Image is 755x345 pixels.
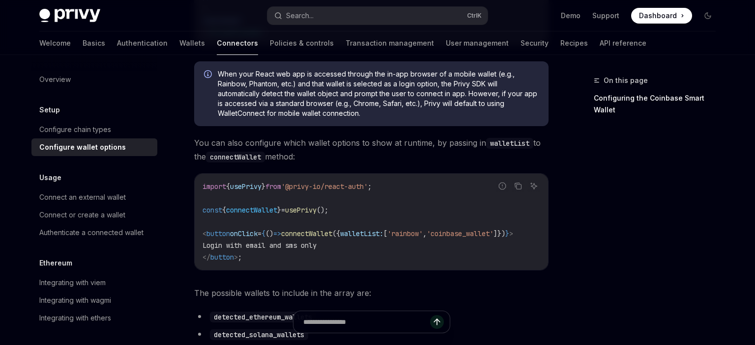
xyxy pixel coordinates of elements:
[39,141,126,153] div: Configure wallet options
[427,229,494,238] span: 'coinbase_wallet'
[286,10,314,22] div: Search...
[446,31,509,55] a: User management
[39,74,71,85] div: Overview
[486,138,533,149] code: walletList
[265,229,273,238] span: ()
[117,31,168,55] a: Authentication
[267,7,488,25] button: Search...CtrlK
[83,31,105,55] a: Basics
[230,182,261,191] span: usePrivy
[261,229,265,238] span: {
[527,180,540,192] button: Ask AI
[39,209,125,221] div: Connect or create a wallet
[230,229,258,238] span: onClick
[31,206,157,224] a: Connect or create a wallet
[496,180,509,192] button: Report incorrect code
[31,121,157,138] a: Configure chain types
[560,31,588,55] a: Recipes
[218,69,539,118] span: When your React web app is accessed through the in-app browser of a mobile wallet (e.g., Rainbow,...
[31,188,157,206] a: Connect an external wallet
[561,11,581,21] a: Demo
[285,206,317,214] span: usePrivy
[203,229,206,238] span: <
[194,136,549,163] span: You can also configure which wallet options to show at runtime, by passing in to the method:
[631,8,692,24] a: Dashboard
[332,229,340,238] span: ({
[39,277,106,289] div: Integrating with viem
[31,274,157,292] a: Integrating with viem
[270,31,334,55] a: Policies & controls
[206,152,265,162] code: connectWallet
[238,253,242,262] span: ;
[700,8,716,24] button: Toggle dark mode
[39,124,111,135] div: Configure chain types
[39,312,111,324] div: Integrating with ethers
[600,31,646,55] a: API reference
[226,206,277,214] span: connectWallet
[346,31,434,55] a: Transaction management
[31,71,157,88] a: Overview
[203,182,226,191] span: import
[281,182,368,191] span: '@privy-io/react-auth'
[604,75,648,86] span: On this page
[203,253,210,262] span: </
[594,90,724,118] a: Configuring the Coinbase Smart Wallet
[281,229,332,238] span: connectWallet
[31,309,157,327] a: Integrating with ethers
[340,229,383,238] span: walletList:
[39,294,111,306] div: Integrating with wagmi
[39,191,126,203] div: Connect an external wallet
[31,224,157,241] a: Authenticate a connected wallet
[423,229,427,238] span: ,
[222,206,226,214] span: {
[203,241,317,250] span: Login with email and sms only
[521,31,549,55] a: Security
[39,31,71,55] a: Welcome
[39,9,100,23] img: dark logo
[217,31,258,55] a: Connectors
[226,182,230,191] span: {
[430,315,444,329] button: Send message
[31,138,157,156] a: Configure wallet options
[206,229,230,238] span: button
[194,286,549,300] span: The possible wallets to include in the array are:
[39,227,144,239] div: Authenticate a connected wallet
[234,253,238,262] span: >
[39,172,61,184] h5: Usage
[467,12,482,20] span: Ctrl K
[512,180,524,192] button: Copy the contents from the code block
[505,229,509,238] span: }
[203,206,222,214] span: const
[39,257,72,269] h5: Ethereum
[261,182,265,191] span: }
[273,229,281,238] span: =>
[258,229,261,238] span: =
[509,229,513,238] span: >
[592,11,619,21] a: Support
[204,70,214,80] svg: Info
[494,229,505,238] span: ]})
[39,104,60,116] h5: Setup
[317,206,328,214] span: ();
[210,253,234,262] span: button
[31,292,157,309] a: Integrating with wagmi
[639,11,677,21] span: Dashboard
[368,182,372,191] span: ;
[383,229,387,238] span: [
[281,206,285,214] span: =
[387,229,423,238] span: 'rainbow'
[277,206,281,214] span: }
[265,182,281,191] span: from
[179,31,205,55] a: Wallets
